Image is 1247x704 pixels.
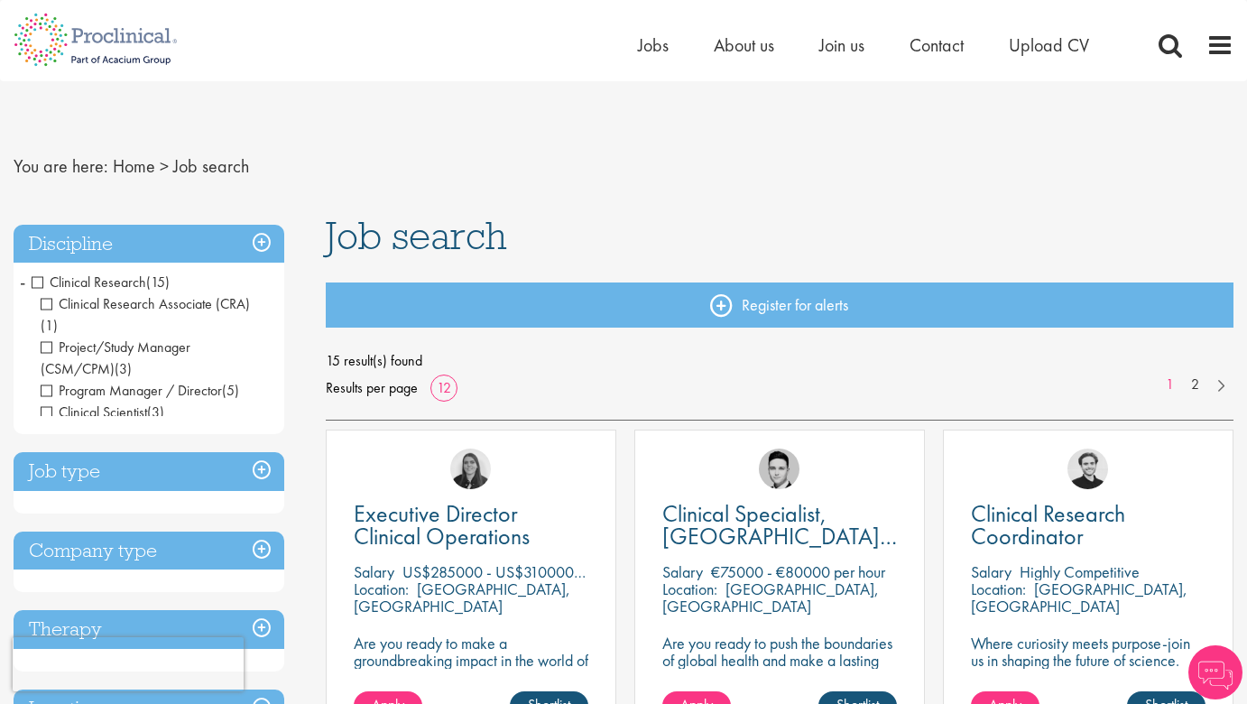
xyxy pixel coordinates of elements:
[714,33,774,57] a: About us
[711,561,885,582] p: €75000 - €80000 per hour
[354,579,570,616] p: [GEOGRAPHIC_DATA], [GEOGRAPHIC_DATA]
[115,359,132,378] span: (3)
[759,449,799,489] img: Connor Lynes
[971,579,1187,616] p: [GEOGRAPHIC_DATA], [GEOGRAPHIC_DATA]
[326,283,1234,328] a: Register for alerts
[1157,375,1183,395] a: 1
[173,154,249,178] span: Job search
[1009,33,1089,57] a: Upload CV
[222,381,239,400] span: (5)
[1020,561,1140,582] p: Highly Competitive
[41,403,147,421] span: Clinical Scientist
[971,498,1125,551] span: Clinical Research Coordinator
[354,579,409,599] span: Location:
[41,316,58,335] span: (1)
[41,294,250,313] span: Clinical Research Associate (CRA)
[41,294,250,335] span: Clinical Research Associate (CRA)
[971,635,1205,669] p: Where curiosity meets purpose-join us in shaping the future of science.
[146,273,170,292] span: (15)
[662,561,703,582] span: Salary
[14,452,284,491] h3: Job type
[41,381,222,400] span: Program Manager / Director
[113,154,155,178] a: breadcrumb link
[14,610,284,649] h3: Therapy
[450,449,491,489] img: Ciara Noble
[819,33,864,57] a: Join us
[430,378,457,397] a: 12
[147,403,164,421] span: (3)
[910,33,964,57] a: Contact
[971,503,1205,548] a: Clinical Research Coordinator
[160,154,169,178] span: >
[1188,645,1242,699] img: Chatbot
[13,637,244,691] iframe: reCAPTCHA
[662,579,717,599] span: Location:
[41,381,239,400] span: Program Manager / Director
[326,347,1234,375] span: 15 result(s) found
[662,579,879,616] p: [GEOGRAPHIC_DATA], [GEOGRAPHIC_DATA]
[41,403,164,421] span: Clinical Scientist
[326,375,418,402] span: Results per page
[32,273,146,292] span: Clinical Research
[32,273,170,292] span: Clinical Research
[14,154,108,178] span: You are here:
[354,561,394,582] span: Salary
[662,503,897,548] a: Clinical Specialist, [GEOGRAPHIC_DATA] - Cardiac
[1067,449,1108,489] img: Nico Kohlwes
[354,498,530,551] span: Executive Director Clinical Operations
[354,503,588,548] a: Executive Director Clinical Operations
[402,561,642,582] p: US$285000 - US$310000 per annum
[971,579,1026,599] span: Location:
[326,211,507,260] span: Job search
[14,532,284,570] h3: Company type
[662,498,897,574] span: Clinical Specialist, [GEOGRAPHIC_DATA] - Cardiac
[971,561,1011,582] span: Salary
[20,268,25,295] span: -
[14,225,284,264] h3: Discipline
[1182,375,1208,395] a: 2
[41,338,190,378] span: Project/Study Manager (CSM/CPM)
[638,33,669,57] a: Jobs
